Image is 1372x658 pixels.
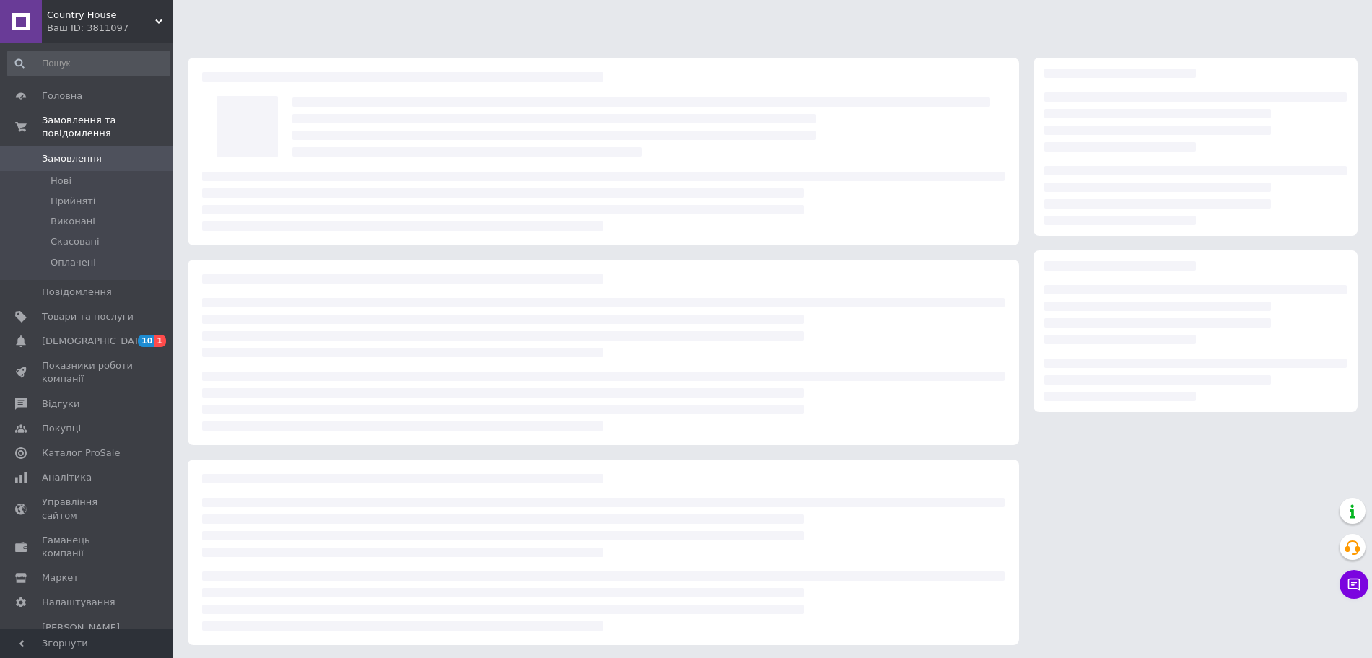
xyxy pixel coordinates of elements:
[42,534,134,560] span: Гаманець компанії
[42,89,82,102] span: Головна
[51,215,95,228] span: Виконані
[7,51,170,76] input: Пошук
[42,571,79,584] span: Маркет
[138,335,154,347] span: 10
[42,471,92,484] span: Аналітика
[1340,570,1368,599] button: Чат з покупцем
[42,496,134,522] span: Управління сайтом
[51,256,96,269] span: Оплачені
[42,152,102,165] span: Замовлення
[42,398,79,411] span: Відгуки
[42,286,112,299] span: Повідомлення
[51,235,100,248] span: Скасовані
[42,114,173,140] span: Замовлення та повідомлення
[47,9,155,22] span: Country House
[42,359,134,385] span: Показники роботи компанії
[51,195,95,208] span: Прийняті
[42,447,120,460] span: Каталог ProSale
[42,310,134,323] span: Товари та послуги
[42,335,149,348] span: [DEMOGRAPHIC_DATA]
[47,22,173,35] div: Ваш ID: 3811097
[42,596,115,609] span: Налаштування
[154,335,166,347] span: 1
[51,175,71,188] span: Нові
[42,422,81,435] span: Покупці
